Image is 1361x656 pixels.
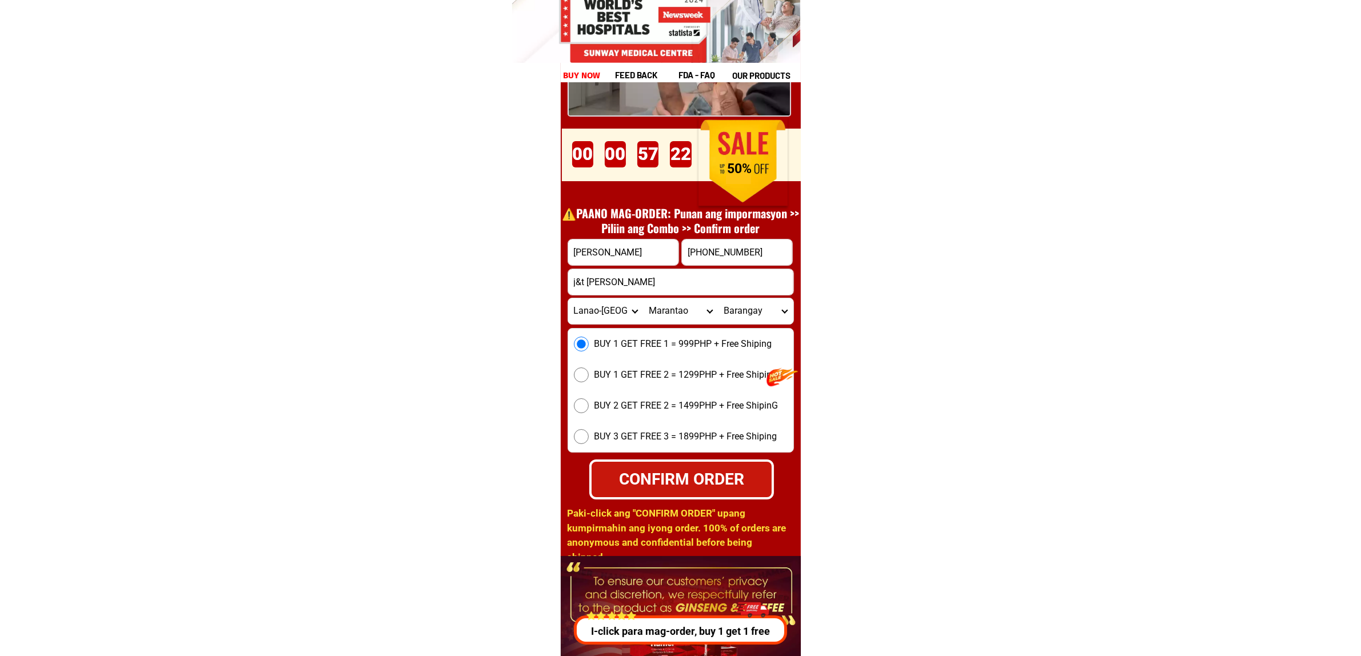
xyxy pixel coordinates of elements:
span: BUY 1 GET FREE 2 = 1299PHP + Free Shiping [594,368,777,382]
select: Select province [568,298,643,324]
span: BUY 2 GET FREE 2 = 1499PHP + Free ShipinG [594,399,779,413]
input: BUY 2 GET FREE 2 = 1499PHP + Free ShipinG [574,398,589,413]
h1: 50% [711,161,768,177]
p: I-click para mag-order, buy 1 get 1 free [569,623,786,639]
select: Select district [643,298,718,324]
input: Input phone_number [682,239,792,265]
h1: ⚠️️PAANO MAG-ORDER: Punan ang impormasyon >> Piliin ang Combo >> Confirm order [556,206,805,235]
input: Input address [568,269,793,295]
input: BUY 1 GET FREE 2 = 1299PHP + Free Shiping [574,367,589,382]
input: BUY 3 GET FREE 3 = 1899PHP + Free Shiping [574,429,589,444]
h1: ORDER DITO [602,122,782,172]
input: Input full_name [568,239,678,265]
span: BUY 3 GET FREE 3 = 1899PHP + Free Shiping [594,430,777,443]
div: CONFIRM ORDER [590,467,772,491]
h1: buy now [563,69,601,82]
h1: Paki-click ang "CONFIRM ORDER" upang kumpirmahin ang iyong order. 100% of orders are anonymous an... [568,506,793,565]
span: BUY 1 GET FREE 1 = 999PHP + Free Shiping [594,337,772,351]
h1: fda - FAQ [678,69,743,82]
h1: feed back [615,69,677,82]
input: BUY 1 GET FREE 1 = 999PHP + Free Shiping [574,337,589,351]
h1: our products [732,69,799,82]
select: Select commune [718,298,793,324]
